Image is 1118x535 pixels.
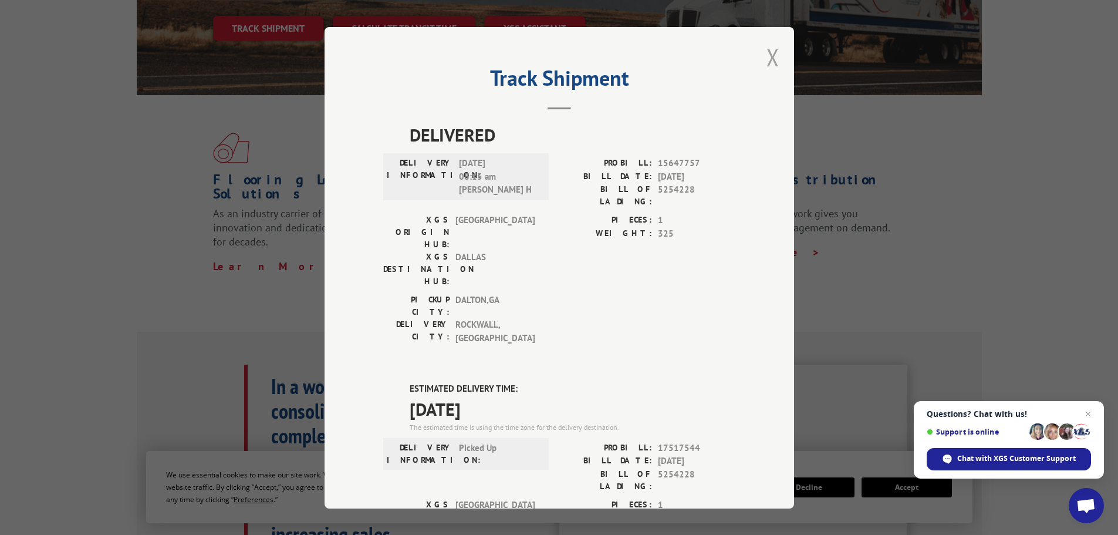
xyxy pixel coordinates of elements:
label: PROBILL: [559,157,652,170]
span: Support is online [927,428,1025,436]
span: 325 [658,227,735,240]
span: Close chat [1081,407,1095,421]
label: XGS DESTINATION HUB: [383,251,450,288]
span: 1 [658,498,735,512]
span: DALLAS [455,251,535,288]
label: DELIVERY CITY: [383,318,450,345]
label: BILL OF LADING: [559,467,652,492]
div: Open chat [1069,488,1104,523]
span: [DATE] [658,170,735,183]
span: 5254228 [658,183,735,208]
label: DELIVERY INFORMATION: [387,441,453,466]
span: [DATE] [658,455,735,468]
span: DELIVERED [410,122,735,148]
span: [GEOGRAPHIC_DATA] [455,498,535,535]
div: Chat with XGS Customer Support [927,448,1091,470]
span: [DATE] 08:15 am [PERSON_NAME] H [459,157,538,197]
span: DALTON , GA [455,294,535,318]
label: WEIGHT: [559,227,652,240]
label: XGS ORIGIN HUB: [383,498,450,535]
span: [GEOGRAPHIC_DATA] [455,214,535,251]
span: Chat with XGS Customer Support [957,453,1076,464]
label: ESTIMATED DELIVERY TIME: [410,382,735,396]
span: [DATE] [410,395,735,422]
span: 5254228 [658,467,735,492]
label: PIECES: [559,214,652,227]
label: BILL DATE: [559,170,652,183]
label: BILL OF LADING: [559,183,652,208]
span: 1 [658,214,735,227]
div: The estimated time is using the time zone for the delivery destination. [410,422,735,432]
label: PROBILL: [559,441,652,455]
button: Close modal [766,42,779,73]
label: PIECES: [559,498,652,512]
span: ROCKWALL , [GEOGRAPHIC_DATA] [455,318,535,345]
label: PICKUP CITY: [383,294,450,318]
span: 17517544 [658,441,735,455]
span: Questions? Chat with us! [927,409,1091,419]
span: 15647757 [658,157,735,170]
h2: Track Shipment [383,70,735,92]
span: Picked Up [459,441,538,466]
label: DELIVERY INFORMATION: [387,157,453,197]
label: BILL DATE: [559,455,652,468]
label: XGS ORIGIN HUB: [383,214,450,251]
